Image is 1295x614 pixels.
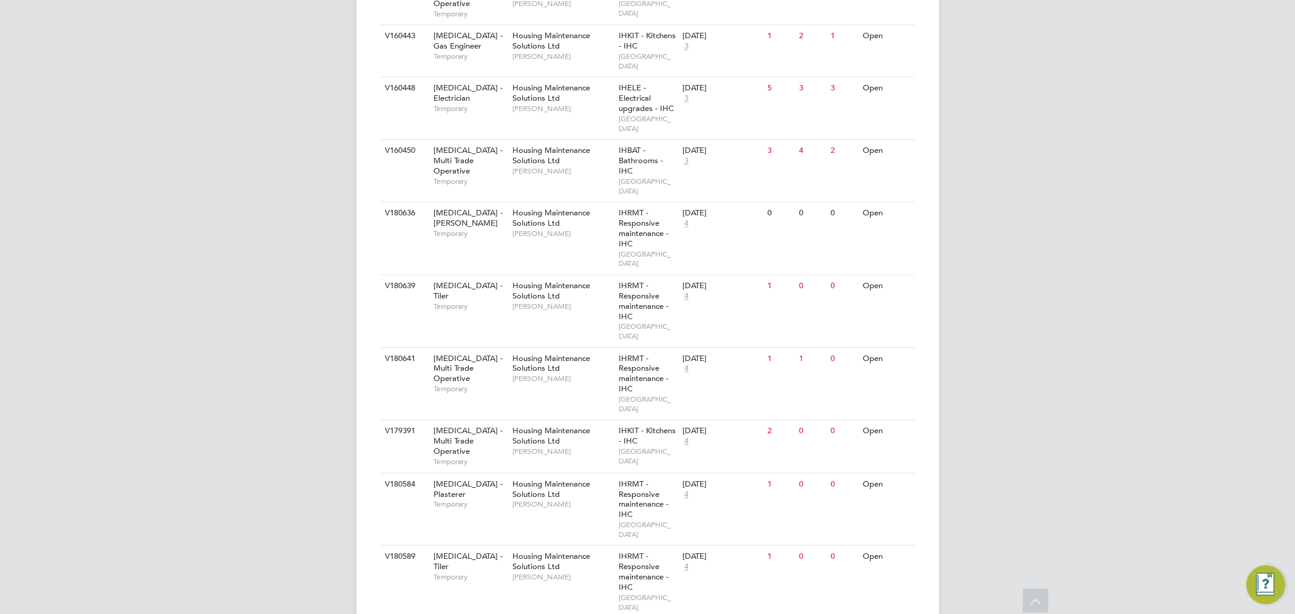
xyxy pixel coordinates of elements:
[764,77,796,100] div: 5
[860,545,913,568] div: Open
[619,425,676,446] span: IHKIT - Kitchens - IHC
[682,552,761,562] div: [DATE]
[828,140,860,162] div: 2
[512,104,613,113] span: [PERSON_NAME]
[682,291,690,302] span: 4
[512,30,590,51] span: Housing Maintenance Solutions Ltd
[433,9,506,19] span: Temporary
[619,551,668,592] span: IHRMT - Responsive maintenance - IHC
[382,473,425,496] div: V180584
[512,166,613,176] span: [PERSON_NAME]
[764,348,796,370] div: 1
[796,77,828,100] div: 3
[619,83,674,113] span: IHELE - Electrical upgrades - IHC
[764,140,796,162] div: 3
[512,374,613,383] span: [PERSON_NAME]
[682,156,690,166] span: 3
[382,275,425,297] div: V180639
[682,436,690,447] span: 4
[382,420,425,442] div: V179391
[382,25,425,47] div: V160443
[619,593,676,612] span: [GEOGRAPHIC_DATA]
[433,457,506,467] span: Temporary
[764,202,796,224] div: 0
[796,348,828,370] div: 1
[512,572,613,582] span: [PERSON_NAME]
[860,348,913,370] div: Open
[682,146,761,156] div: [DATE]
[433,177,506,186] span: Temporary
[682,363,690,374] span: 4
[764,473,796,496] div: 1
[433,551,503,572] span: [MEDICAL_DATA] - Tiler
[860,25,913,47] div: Open
[433,145,503,176] span: [MEDICAL_DATA] - Multi Trade Operative
[512,83,590,103] span: Housing Maintenance Solutions Ltd
[682,31,761,41] div: [DATE]
[433,229,506,238] span: Temporary
[512,145,590,166] span: Housing Maintenance Solutions Ltd
[619,145,663,176] span: IHBAT - Bathrooms - IHC
[682,354,761,364] div: [DATE]
[764,275,796,297] div: 1
[682,281,761,291] div: [DATE]
[619,353,668,394] span: IHRMT - Responsive maintenance - IHC
[433,30,503,51] span: [MEDICAL_DATA] - Gas Engineer
[860,140,913,162] div: Open
[828,275,860,297] div: 0
[512,52,613,61] span: [PERSON_NAME]
[796,545,828,568] div: 0
[382,348,425,370] div: V180641
[682,562,690,572] span: 4
[764,420,796,442] div: 2
[619,30,676,51] span: IHKIT - Kitchens - IHC
[860,202,913,224] div: Open
[619,322,676,340] span: [GEOGRAPHIC_DATA]
[796,420,828,442] div: 0
[382,77,425,100] div: V160448
[828,473,860,496] div: 0
[1246,565,1285,604] button: Engage Resource Center
[512,425,590,446] span: Housing Maintenance Solutions Ltd
[619,52,676,70] span: [GEOGRAPHIC_DATA]
[512,207,590,228] span: Housing Maintenance Solutions Ltd
[860,77,913,100] div: Open
[796,473,828,496] div: 0
[619,280,668,322] span: IHRMT - Responsive maintenance - IHC
[619,207,668,249] span: IHRMT - Responsive maintenance - IHC
[619,520,676,539] span: [GEOGRAPHIC_DATA]
[796,140,828,162] div: 4
[433,302,506,311] span: Temporary
[433,207,503,228] span: [MEDICAL_DATA] - [PERSON_NAME]
[433,353,503,384] span: [MEDICAL_DATA] - Multi Trade Operative
[682,218,690,229] span: 4
[764,25,796,47] div: 1
[619,394,676,413] span: [GEOGRAPHIC_DATA]
[828,25,860,47] div: 1
[682,41,690,52] span: 3
[860,275,913,297] div: Open
[828,348,860,370] div: 0
[512,353,590,374] span: Housing Maintenance Solutions Ltd
[828,545,860,568] div: 0
[619,479,668,520] span: IHRMT - Responsive maintenance - IHC
[433,280,503,301] span: [MEDICAL_DATA] - Tiler
[433,104,506,113] span: Temporary
[796,275,828,297] div: 0
[433,479,503,499] span: [MEDICAL_DATA] - Plasterer
[512,229,613,238] span: [PERSON_NAME]
[382,545,425,568] div: V180589
[433,499,506,509] span: Temporary
[512,499,613,509] span: [PERSON_NAME]
[512,302,613,311] span: [PERSON_NAME]
[433,384,506,394] span: Temporary
[682,208,761,218] div: [DATE]
[860,420,913,442] div: Open
[433,52,506,61] span: Temporary
[512,447,613,456] span: [PERSON_NAME]
[860,473,913,496] div: Open
[619,249,676,268] span: [GEOGRAPHIC_DATA]
[682,426,761,436] div: [DATE]
[512,479,590,499] span: Housing Maintenance Solutions Ltd
[512,280,590,301] span: Housing Maintenance Solutions Ltd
